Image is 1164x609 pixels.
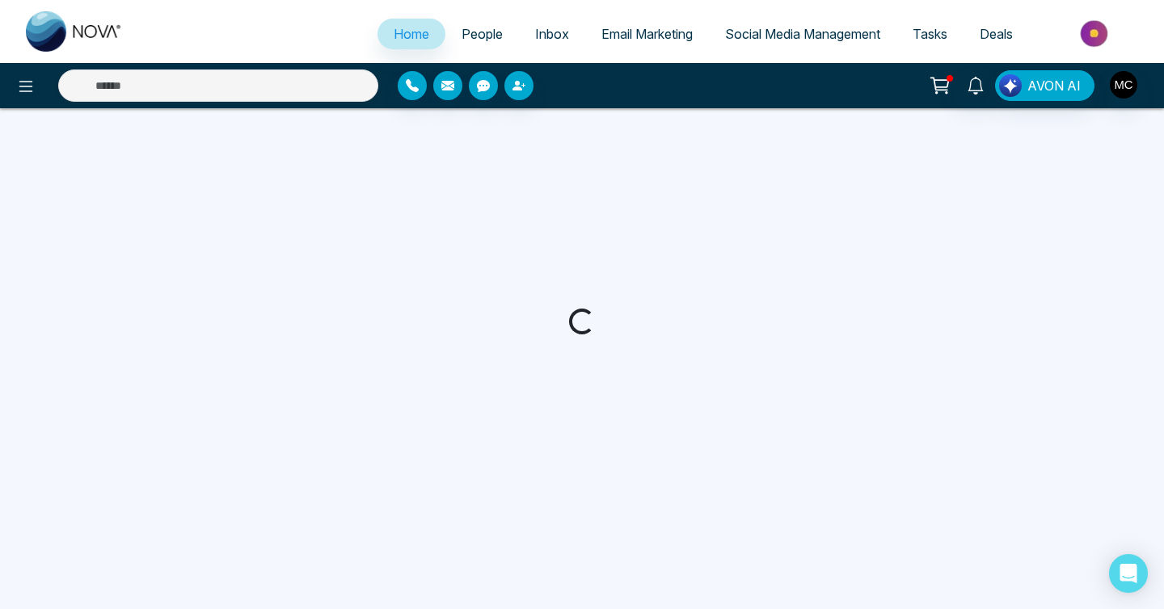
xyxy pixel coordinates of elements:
[1027,76,1081,95] span: AVON AI
[445,19,519,49] a: People
[535,26,569,42] span: Inbox
[1037,15,1154,52] img: Market-place.gif
[1109,554,1148,593] div: Open Intercom Messenger
[725,26,880,42] span: Social Media Management
[995,70,1094,101] button: AVON AI
[394,26,429,42] span: Home
[896,19,964,49] a: Tasks
[980,26,1013,42] span: Deals
[709,19,896,49] a: Social Media Management
[377,19,445,49] a: Home
[26,11,123,52] img: Nova CRM Logo
[964,19,1029,49] a: Deals
[519,19,585,49] a: Inbox
[585,19,709,49] a: Email Marketing
[462,26,503,42] span: People
[999,74,1022,97] img: Lead Flow
[913,26,947,42] span: Tasks
[1110,71,1137,99] img: User Avatar
[601,26,693,42] span: Email Marketing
